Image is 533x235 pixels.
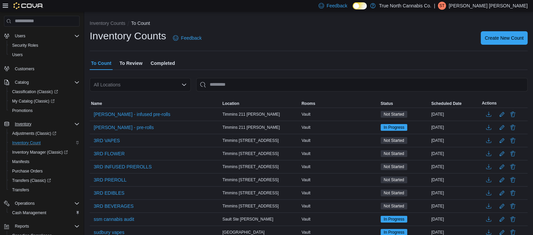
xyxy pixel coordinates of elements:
button: Name [90,100,221,108]
span: ST [439,2,444,10]
span: Users [15,33,25,39]
span: Not Started [384,164,404,170]
div: [DATE] [430,150,480,158]
button: [PERSON_NAME] - pre-rolls [91,122,156,132]
span: Timmins [STREET_ADDRESS] [223,164,279,169]
button: Delete [509,189,517,197]
button: Create New Count [481,31,528,45]
span: Not Started [384,203,404,209]
p: [PERSON_NAME] [PERSON_NAME] [449,2,528,10]
button: Edit count details [498,149,506,159]
button: Delete [509,136,517,145]
a: My Catalog (Classic) [9,97,57,105]
div: Vault [300,150,379,158]
img: Cova [13,2,43,9]
div: Vault [300,110,379,118]
button: Delete [509,110,517,118]
span: Transfers [12,187,29,193]
span: Security Roles [9,41,80,49]
button: Edit count details [498,175,506,185]
span: Inventory [15,121,31,127]
button: Transfers [7,185,82,195]
span: My Catalog (Classic) [12,99,55,104]
span: 3RD INFUSED PREROLLS [94,163,152,170]
input: Dark Mode [353,2,367,9]
span: Transfers (Classic) [12,178,51,183]
span: 3RD FLOWER [94,150,125,157]
button: Delete [509,163,517,171]
button: Status [379,100,430,108]
span: Cash Management [12,210,46,216]
span: Timmins 211 [PERSON_NAME] [223,112,280,117]
button: Inventory [1,119,82,129]
button: 3RD PREROLL [91,175,129,185]
button: 3RD FLOWER [91,149,127,159]
div: [DATE] [430,123,480,131]
button: Delete [509,150,517,158]
a: My Catalog (Classic) [7,96,82,106]
button: Reports [12,222,32,230]
span: Classification (Classic) [12,89,58,94]
span: Inventory Manager (Classic) [12,150,68,155]
div: Vault [300,215,379,223]
button: Edit count details [498,122,506,132]
span: Inventory Manager (Classic) [9,148,80,156]
a: Customers [12,65,37,73]
button: Manifests [7,157,82,166]
span: Purchase Orders [9,167,80,175]
button: Users [12,32,28,40]
span: Location [223,101,239,106]
a: Users [9,51,25,59]
button: Edit count details [498,109,506,119]
span: Customers [15,66,34,72]
span: My Catalog (Classic) [9,97,80,105]
button: ssm cannabis audit [91,214,137,224]
span: Reports [12,222,80,230]
button: 3RD INFUSED PREROLLS [91,162,154,172]
span: Manifests [9,158,80,166]
span: Operations [12,199,80,207]
span: Not Started [384,138,404,144]
a: Adjustments (Classic) [7,129,82,138]
button: Inventory Counts [90,21,125,26]
div: [DATE] [430,202,480,210]
span: Dark Mode [353,9,353,10]
button: Delete [509,215,517,223]
button: 3RD BEVERAGES [91,201,136,211]
button: To Count [131,21,150,26]
div: [DATE] [430,136,480,145]
span: In Progress [384,216,404,222]
div: Vault [300,123,379,131]
button: Edit count details [498,188,506,198]
span: ssm cannabis audit [94,216,134,223]
a: Transfers (Classic) [9,177,54,185]
button: Users [1,31,82,41]
span: Reports [15,224,29,229]
span: Classification (Classic) [9,88,80,96]
button: Inventory Count [7,138,82,148]
a: Classification (Classic) [9,88,61,96]
span: Not Started [381,203,407,209]
button: Edit count details [498,135,506,146]
a: Inventory Manager (Classic) [9,148,70,156]
button: 3RD EDIBLES [91,188,127,198]
span: In Progress [384,124,404,130]
a: Security Roles [9,41,41,49]
button: Security Roles [7,41,82,50]
a: Inventory Count [9,139,43,147]
button: Edit count details [498,162,506,172]
div: Vault [300,136,379,145]
span: Not Started [384,177,404,183]
span: Not Started [381,177,407,183]
span: Catalog [15,80,29,85]
button: Edit count details [498,201,506,211]
span: Adjustments (Classic) [9,129,80,138]
h1: Inventory Counts [90,29,166,43]
a: Promotions [9,107,35,115]
span: Timmins [STREET_ADDRESS] [223,203,279,209]
span: Inventory [12,120,80,128]
span: [PERSON_NAME] - infused pre-rolls [94,111,170,118]
button: Catalog [12,78,31,86]
span: Users [12,32,80,40]
span: Cash Management [9,209,80,217]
